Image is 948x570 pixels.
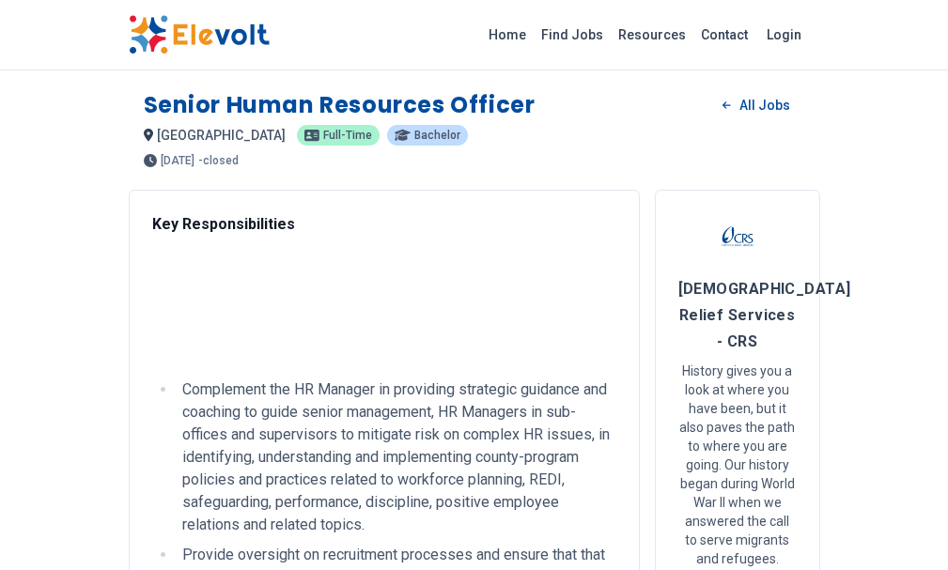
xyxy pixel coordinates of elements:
[323,130,372,141] span: full-time
[198,155,239,166] p: - closed
[414,130,460,141] span: bachelor
[534,20,611,50] a: Find Jobs
[678,280,851,350] span: [DEMOGRAPHIC_DATA] Relief Services - CRS
[714,213,761,260] img: Catholic Relief Services - CRS
[157,128,286,143] span: [GEOGRAPHIC_DATA]
[481,20,534,50] a: Home
[755,16,813,54] a: Login
[693,20,755,50] a: Contact
[707,91,804,119] a: All Jobs
[177,378,616,536] li: Complement the HR Manager in providing strategic guidance and coaching to guide senior management...
[152,215,295,233] strong: Key Responsibilities
[161,155,194,166] span: [DATE]
[129,15,270,54] img: Elevolt
[611,20,693,50] a: Resources
[144,90,536,120] h1: Senior Human Resources Officer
